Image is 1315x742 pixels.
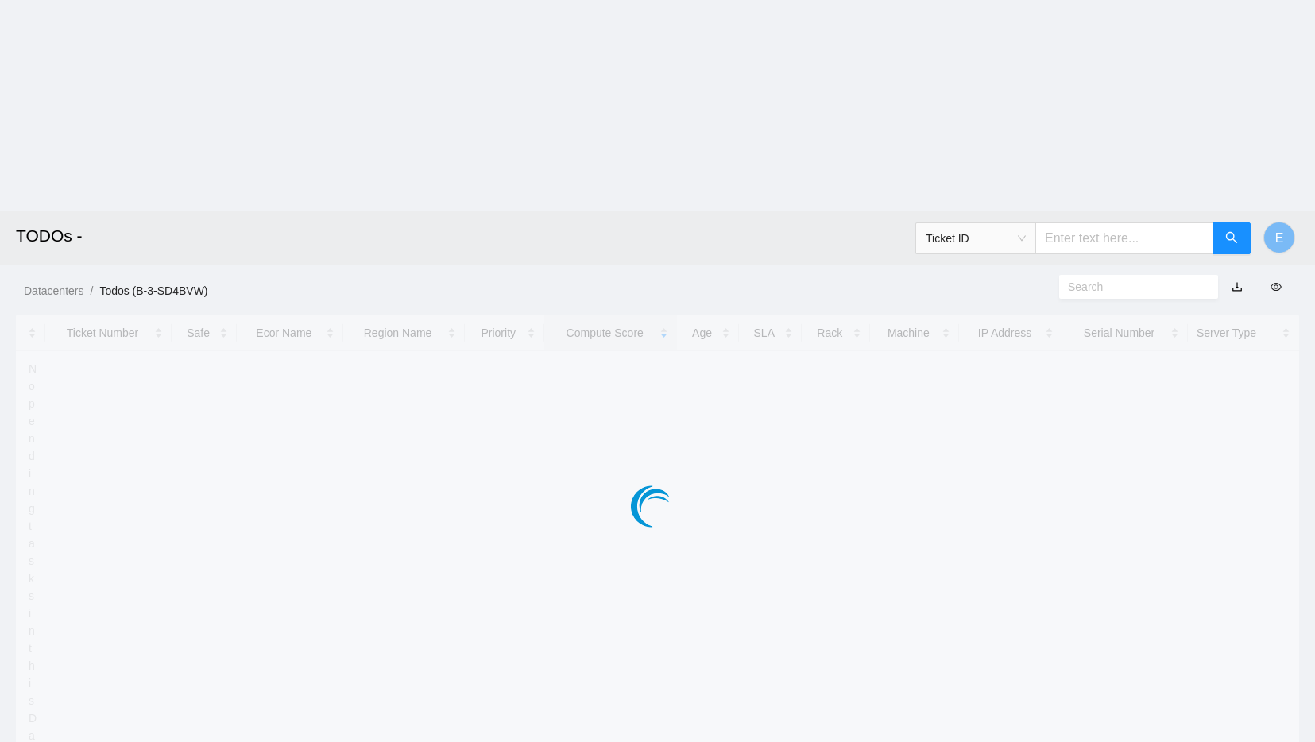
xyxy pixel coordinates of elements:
[24,284,83,297] a: Datacenters
[90,284,93,297] span: /
[1213,222,1251,254] button: search
[926,226,1026,250] span: Ticket ID
[1275,228,1284,248] span: E
[1035,222,1213,254] input: Enter text here...
[1220,274,1255,300] button: download
[1263,222,1295,253] button: E
[99,284,207,297] a: Todos (B-3-SD4BVW)
[1225,231,1238,246] span: search
[1271,281,1282,292] span: eye
[1068,278,1197,296] input: Search
[16,211,915,261] h2: TODOs -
